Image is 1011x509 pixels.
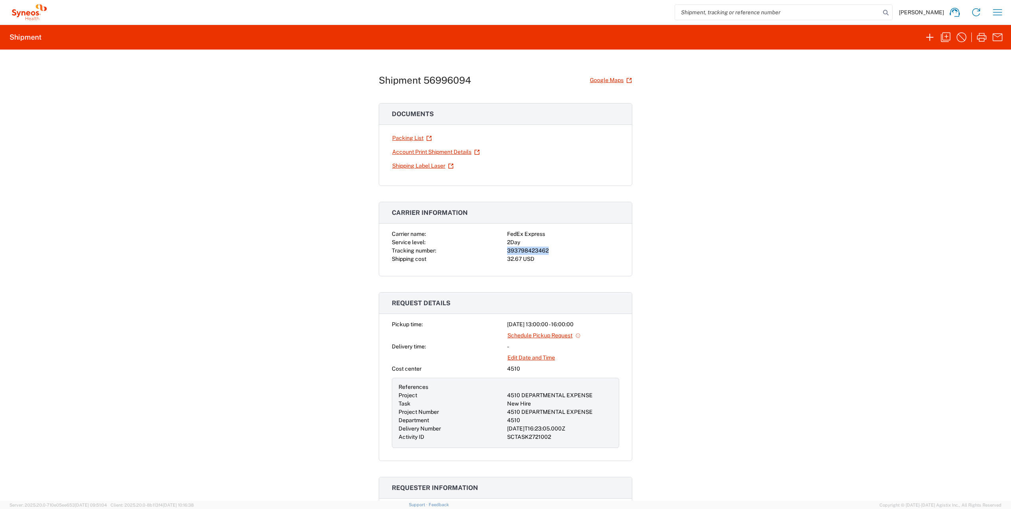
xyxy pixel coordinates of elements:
span: Tracking number: [392,247,436,254]
input: Shipment, tracking or reference number [675,5,880,20]
div: 32.67 USD [507,255,619,263]
a: Account Print Shipment Details [392,145,480,159]
div: 4510 DEPARTMENTAL EXPENSE [507,391,612,400]
a: Support [409,502,429,507]
div: FedEx Express [507,230,619,238]
div: [DATE] 13:00:00 - 16:00:00 [507,320,619,329]
div: [DATE]T16:23:05.000Z [507,425,612,433]
div: Delivery Number [399,425,504,433]
div: Project [399,391,504,400]
span: Client: 2025.20.0-8b113f4 [111,503,194,507]
div: 4510 [507,365,619,373]
h1: Shipment 56996094 [379,75,471,86]
div: 4510 [507,416,612,425]
span: Requester information [392,484,478,492]
span: Server: 2025.20.0-710e05ee653 [10,503,107,507]
span: [DATE] 09:51:04 [75,503,107,507]
div: 393798423462 [507,247,619,255]
div: - [507,343,619,351]
a: Google Maps [589,73,632,87]
span: Cost center [392,365,422,372]
div: Activity ID [399,433,504,441]
a: Shipping Label Laser [392,159,454,173]
span: Documents [392,110,434,118]
div: 2Day [507,238,619,247]
a: Feedback [429,502,449,507]
span: Service level: [392,239,425,245]
span: Carrier name: [392,231,426,237]
span: Shipping cost [392,256,426,262]
a: Edit Date and Time [507,351,555,365]
div: 4510 DEPARTMENTAL EXPENSE [507,408,612,416]
span: Request details [392,299,450,307]
span: References [399,384,428,390]
span: Delivery time: [392,343,426,350]
div: Department [399,416,504,425]
span: [PERSON_NAME] [899,9,944,16]
span: Copyright © [DATE]-[DATE] Agistix Inc., All Rights Reserved [879,501,1001,509]
div: Task [399,400,504,408]
div: Project Number [399,408,504,416]
div: SCTASK2721002 [507,433,612,441]
a: Schedule Pickup Request [507,329,581,343]
span: Pickup time: [392,321,423,327]
div: New Hire [507,400,612,408]
a: Packing List [392,131,432,145]
span: [DATE] 10:16:38 [163,503,194,507]
h2: Shipment [10,33,42,42]
span: Carrier information [392,209,468,216]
